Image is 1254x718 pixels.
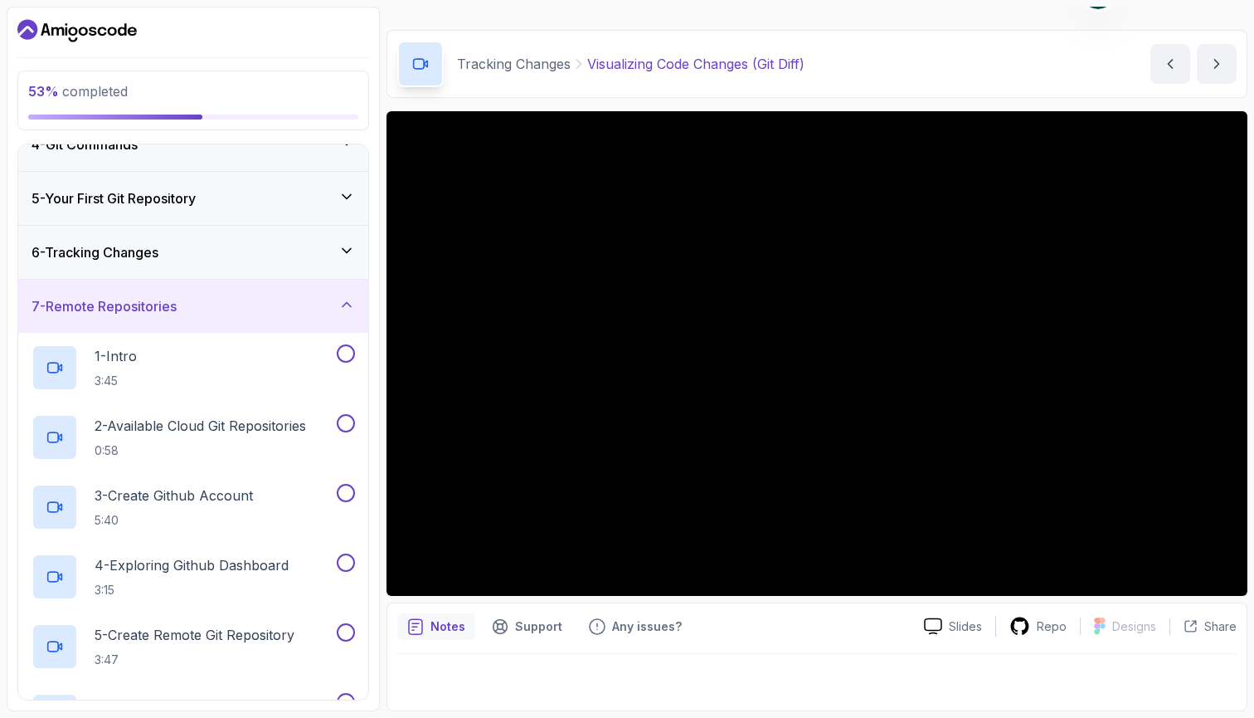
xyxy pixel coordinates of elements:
[32,554,355,600] button: 4-Exploring Github Dashboard3:15
[32,344,355,391] button: 1-Intro3:45
[911,618,995,635] a: Slides
[95,695,318,715] p: 6 - Set And View Remote Repository
[28,83,59,100] span: 53 %
[95,442,306,459] p: 0:58
[1150,44,1190,84] button: previous content
[18,172,368,225] button: 5-Your First Git Repository
[18,118,368,171] button: 4-Git Commands
[1112,618,1156,635] p: Designs
[1197,44,1237,84] button: next content
[17,17,137,44] a: Dashboard
[95,625,294,645] p: 5 - Create Remote Git Repository
[430,618,465,635] p: Notes
[457,54,571,74] p: Tracking Changes
[32,414,355,461] button: 2-Available Cloud Git Repositories0:58
[1037,618,1067,635] p: Repo
[515,618,562,635] p: Support
[95,652,294,668] p: 3:47
[32,242,158,262] h3: 6 - Tracking Changes
[587,54,804,74] p: Visualizing Code Changes (Git Diff)
[397,613,475,640] button: notes button
[386,111,1247,596] iframe: 8 - Visualizing Code Changes (git diff)
[32,623,355,670] button: 5-Create Remote Git Repository3:47
[1204,618,1237,635] p: Share
[95,512,253,529] p: 5:40
[28,83,128,100] span: completed
[32,484,355,530] button: 3-Create Github Account5:40
[95,373,137,389] p: 3:45
[95,416,306,436] p: 2 - Available Cloud Git Repositories
[18,226,368,279] button: 6-Tracking Changes
[949,618,982,635] p: Slides
[579,613,692,640] button: Feedback button
[482,613,572,640] button: Support button
[32,188,196,208] h3: 5 - Your First Git Repository
[95,486,253,506] p: 3 - Create Github Account
[32,296,177,316] h3: 7 - Remote Repositories
[95,582,289,598] p: 3:15
[1169,618,1237,635] button: Share
[996,616,1080,637] a: Repo
[95,555,289,575] p: 4 - Exploring Github Dashboard
[95,346,137,366] p: 1 - Intro
[18,280,368,333] button: 7-Remote Repositories
[32,134,138,154] h3: 4 - Git Commands
[612,618,682,635] p: Any issues?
